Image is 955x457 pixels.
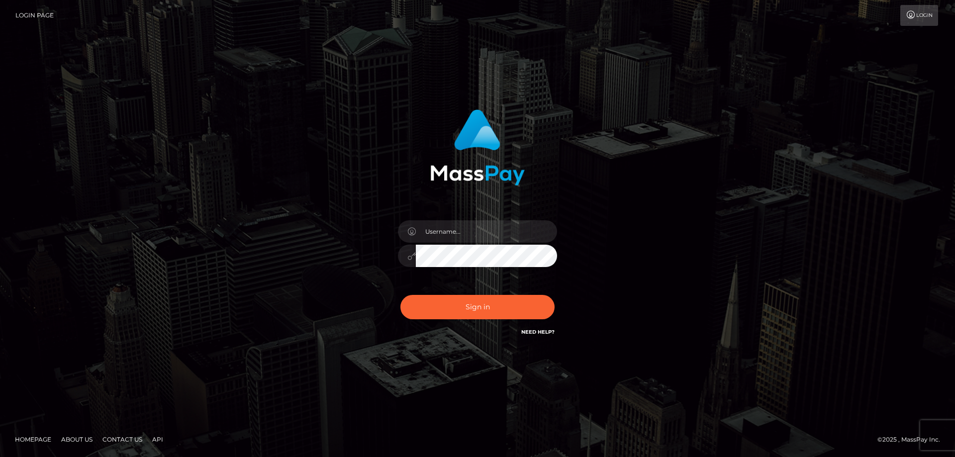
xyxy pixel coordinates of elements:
button: Sign in [400,295,555,319]
input: Username... [416,220,557,243]
a: About Us [57,432,96,447]
a: Login Page [15,5,54,26]
a: Login [900,5,938,26]
a: Homepage [11,432,55,447]
a: Contact Us [98,432,146,447]
img: MassPay Login [430,109,525,185]
a: API [148,432,167,447]
a: Need Help? [521,329,555,335]
div: © 2025 , MassPay Inc. [877,434,948,445]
